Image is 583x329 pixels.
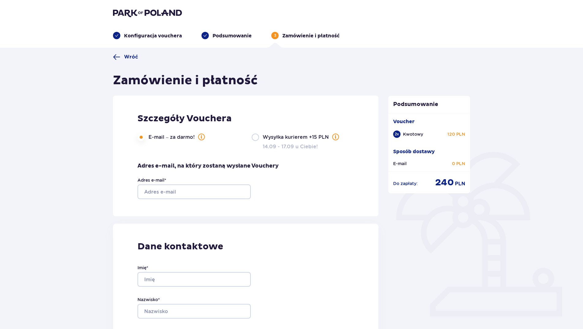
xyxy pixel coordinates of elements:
label: Nazwisko * [137,297,160,303]
div: 2 x [393,130,401,138]
p: Dane kontaktowe [137,241,354,252]
input: Imię [137,272,251,287]
p: 3 [274,33,276,38]
p: PLN [455,180,465,187]
p: Konfiguracja vouchera [124,32,182,39]
p: Voucher [393,118,415,125]
label: Adres e-mail * [137,177,166,183]
p: E-mail [393,161,407,167]
label: Wysyłka kurierem +15 PLN [263,134,339,141]
label: Imię * [137,265,148,271]
p: Szczegóły Vouchera [137,113,232,124]
p: Podsumowanie [388,101,470,108]
p: 240 [435,177,454,188]
p: 14.09 - 17.09 u Ciebie! [263,143,318,150]
img: Park of Poland logo [113,9,182,17]
p: Kwotowy [403,131,423,137]
label: E-mail – za darmo! [149,134,205,141]
p: Do zapłaty : [393,180,418,187]
p: Adres e-mail, na który zostaną wysłane Vouchery [137,162,279,170]
p: 120 PLN [447,131,465,137]
p: 0 PLN [452,161,465,167]
p: Sposób dostawy [393,148,435,155]
p: Podsumowanie [213,32,252,39]
h1: Zamówienie i płatność [113,73,258,88]
p: Zamówienie i płatność [282,32,340,39]
input: Adres e-mail [137,184,251,199]
a: Wróć [113,53,138,61]
span: Wróć [124,54,138,60]
input: Nazwisko [137,304,251,319]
